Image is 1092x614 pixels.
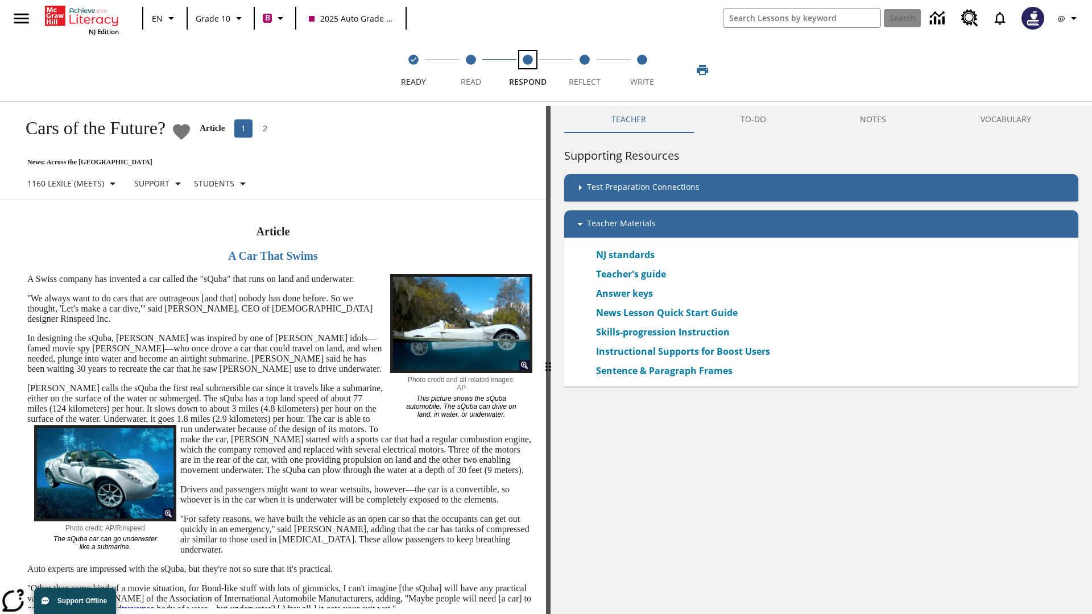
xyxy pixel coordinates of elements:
[171,122,192,142] button: Add to Favorites - Cars of the Future?
[693,106,813,133] button: TO-DO
[546,106,551,614] div: Press Enter or Spacebar and then press right and left arrow keys to move the slider
[34,425,176,521] img: Close-up of a car with two passengers driving underwater.
[25,225,521,238] h2: Article
[130,173,189,194] button: Scaffolds, Support
[609,39,675,101] button: Write step 5 of 5
[122,604,151,613] a: traverse
[564,210,1078,238] div: Teacher Materials
[596,306,738,320] a: News Lesson Quick Start Guide, Will open in new browser window or tab
[596,325,730,339] a: Skills-progression Instruction, Will open in new browser window or tab
[27,383,532,475] p: [PERSON_NAME] calls the sQuba the first real submersible car since it travels like a submarine, e...
[147,8,183,28] button: Language: EN, Select a language
[27,564,532,574] p: Auto experts are impressed with the sQuba, but they're not so sure that it's practical.
[200,123,225,133] p: Article
[27,484,532,505] p: Drivers and passengers might want to wear wetsuits, however—the car is a convertible, so whoever ...
[596,287,653,300] a: Answer keys, Will open in new browser window or tab
[923,3,954,34] a: Data Center
[551,106,1092,614] div: activity
[27,583,532,614] p: ''Other than some kind of a movie situation, for Bond-like stuff with lots of gimmicks, I can't i...
[564,174,1078,201] div: Test Preparation Connections
[309,13,393,24] span: 2025 Auto Grade 10
[596,364,733,377] a: Sentence & Paragraph Frames, Will open in new browser window or tab
[152,13,163,24] span: EN
[587,217,656,231] p: Teacher Materials
[233,119,276,138] nav: Articles pagination
[23,173,124,194] button: Select Lexile, 1160 Lexile (Meets)
[596,248,661,262] a: NJ standards
[27,333,532,374] p: In designing the sQuba, [PERSON_NAME] was inspired by one of [PERSON_NAME] idols—famed movie spy ...
[495,39,561,101] button: Respond step 3 of 5
[404,373,518,392] p: Photo credit and all related images: AP
[265,11,270,25] span: B
[234,119,253,138] button: page 1
[723,9,880,27] input: search field
[404,392,518,418] p: This picture shows the sQuba automobile. The sQuba can drive on land, in water, or underwater.
[194,177,234,189] p: Students
[48,521,162,532] p: Photo credit: AP/Rinspeed
[564,147,1078,165] h6: Supporting Resources
[564,106,693,133] button: Teacher
[1058,13,1065,24] span: @
[256,119,274,138] button: Go to page 2
[933,106,1078,133] button: VOCABULARY
[163,508,173,518] img: Magnify
[27,514,532,555] p: ''For safety reasons, we have built the vehicle as an open car so that the occupants can get out ...
[25,250,521,263] h3: A Car That Swims
[684,60,721,80] button: Print
[196,13,230,24] span: Grade 10
[1021,7,1044,30] img: Avatar
[48,532,162,551] p: The sQuba car can go underwater like a submarine.
[380,39,446,101] button: Ready(Step completed) step 1 of 5
[564,106,1078,133] div: Instructional Panel Tabs
[569,76,601,87] span: Reflect
[5,2,38,35] button: Open side menu
[552,39,618,101] button: Reflect step 4 of 5
[89,27,119,36] span: NJ Edition
[191,8,250,28] button: Grade: Grade 10, Select a grade
[1015,3,1051,33] button: Select a new avatar
[596,267,666,281] a: Teacher's guide, Will open in new browser window or tab
[14,118,166,139] h1: Cars of the Future?
[27,177,104,189] p: 1160 Lexile (Meets)
[954,3,985,34] a: Resource Center, Will open in new tab
[985,3,1015,33] a: Notifications
[596,345,770,358] a: Instructional Supports for Boost Users, Will open in new browser window or tab
[587,181,700,194] p: Test Preparation Connections
[27,293,532,324] p: ''We always want to do cars that are outrageous [and that] nobody has done before. So we thought,...
[189,173,254,194] button: Select Student
[34,588,116,614] button: Support Offline
[630,76,654,87] span: Write
[45,3,119,36] div: Home
[57,597,107,605] span: Support Offline
[519,360,530,370] img: Magnify
[14,158,276,167] p: News: Across the [GEOGRAPHIC_DATA]
[390,274,532,373] img: High-tech automobile treading water.
[401,76,426,87] span: Ready
[258,8,292,28] button: Boost Class color is violet red. Change class color
[134,177,169,189] p: Support
[1051,8,1087,28] button: Profile/Settings
[27,274,532,284] p: A Swiss company has invented a car called the "sQuba" that runs on land and underwater.
[509,76,547,87] span: Respond
[437,39,503,101] button: Read step 2 of 5
[813,106,934,133] button: NOTES
[461,76,481,87] span: Read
